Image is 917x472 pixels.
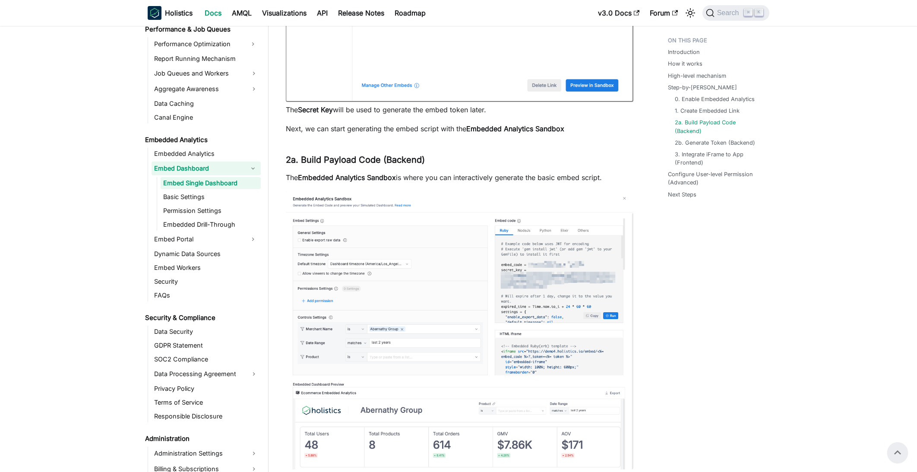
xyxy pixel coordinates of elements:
h3: 2a. Build Payload Code (Backend) [286,155,633,165]
p: The will be used to generate the embed token later. [286,105,633,115]
a: Permission Settings [161,205,261,217]
strong: Embedded Analytics Sandbox [466,124,564,133]
button: Expand sidebar category 'Performance Optimization' [245,37,261,51]
img: Holistics [148,6,161,20]
a: Embedded Drill-Through [161,219,261,231]
a: API [312,6,333,20]
a: v3.0 Docs [593,6,645,20]
a: HolisticsHolistics [148,6,193,20]
a: Canal Engine [152,111,261,124]
button: Collapse sidebar category 'Embed Dashboard' [245,162,261,175]
a: SOC2 Compliance [152,353,261,365]
a: 2a. Build Payload Code (Backend) [675,118,761,135]
a: Data Caching [152,98,261,110]
a: Privacy Policy [152,383,261,395]
a: High-level mechanism [668,72,726,80]
b: Holistics [165,8,193,18]
a: Embedded Analytics [142,134,261,146]
nav: Docs sidebar [139,26,269,472]
a: Data Security [152,326,261,338]
kbd: K [755,9,763,16]
p: The is where you can interactively generate the basic embed script. [286,172,633,183]
a: GDPR Statement [152,339,261,352]
a: 0. Enable Embedded Analytics [675,95,755,103]
a: Visualizations [257,6,312,20]
a: Dynamic Data Sources [152,248,261,260]
a: Performance Optimization [152,37,245,51]
a: Job Queues and Workers [152,67,261,80]
a: Responsible Disclosure [152,410,261,422]
a: Release Notes [333,6,389,20]
strong: Secret Key [298,105,333,114]
a: Roadmap [389,6,431,20]
a: Docs [199,6,227,20]
strong: Embedded Analytics Sandbox [298,173,396,182]
a: Embed Workers [152,262,261,274]
kbd: ⌘ [744,9,753,16]
a: Embed Portal [152,232,245,246]
a: Administration Settings [152,447,261,460]
a: 1. Create Embedded Link [675,107,740,115]
a: Aggregate Awareness [152,82,261,96]
a: How it works [668,60,702,68]
a: Embed Single Dashboard [161,177,261,189]
a: AMQL [227,6,257,20]
button: Search (Command+K) [702,5,769,21]
p: Next, we can start generating the embed script with the [286,124,633,134]
a: Data Processing Agreement [152,367,261,381]
button: Switch between dark and light mode (currently light mode) [683,6,697,20]
a: Basic Settings [161,191,261,203]
button: Scroll back to top [887,442,908,463]
a: Embedded Analytics [152,148,261,160]
a: Introduction [668,48,700,56]
a: Configure User-level Permission (Advanced) [668,170,764,187]
a: Next Steps [668,190,696,199]
a: 2b. Generate Token (Backend) [675,139,755,147]
a: Administration [142,433,261,445]
span: Search [715,9,744,17]
a: Terms of Service [152,396,261,409]
a: Security [152,276,261,288]
a: 3. Integrate iFrame to App (Frontend) [675,150,761,167]
a: Forum [645,6,683,20]
a: Report Running Mechanism [152,53,261,65]
a: Embed Dashboard [152,162,245,175]
a: Security & Compliance [142,312,261,324]
a: FAQs [152,289,261,301]
a: Performance & Job Queues [142,23,261,35]
button: Expand sidebar category 'Embed Portal' [245,232,261,246]
a: Step-by-[PERSON_NAME] [668,83,737,92]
